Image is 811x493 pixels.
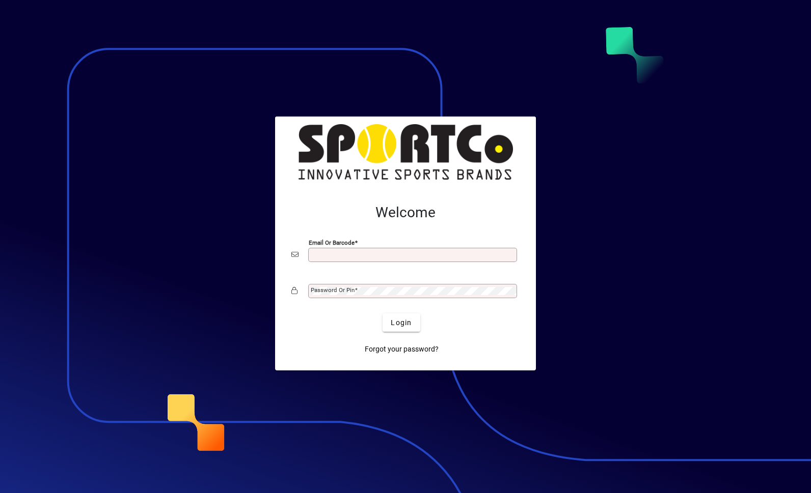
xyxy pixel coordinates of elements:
span: Login [391,317,412,328]
a: Forgot your password? [361,340,443,358]
h2: Welcome [291,204,520,221]
mat-label: Password or Pin [311,286,355,294]
span: Forgot your password? [365,344,439,355]
button: Login [383,313,420,332]
mat-label: Email or Barcode [309,239,355,246]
